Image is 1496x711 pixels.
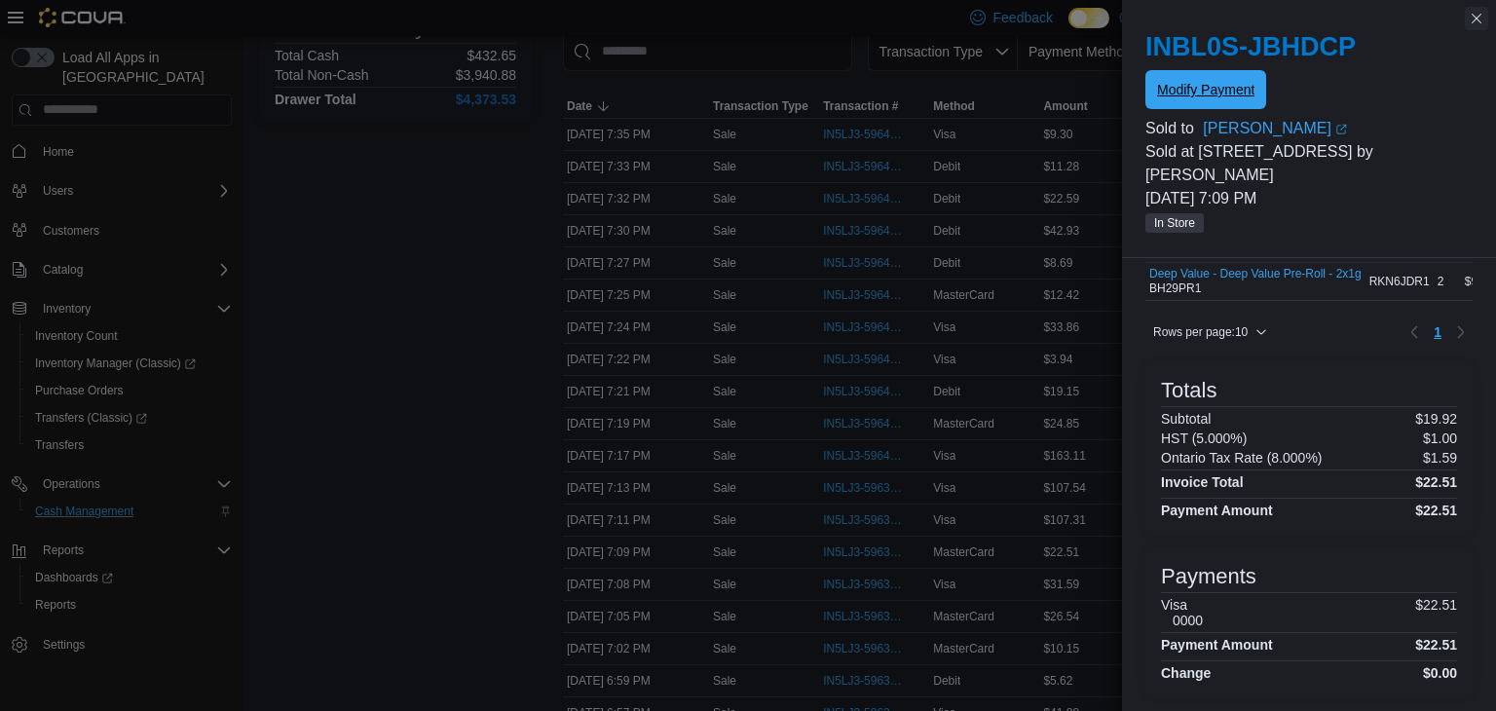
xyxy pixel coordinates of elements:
[1161,430,1247,446] h6: HST (5.000%)
[1161,665,1211,681] h4: Change
[1145,117,1199,140] div: Sold to
[1161,637,1273,653] h4: Payment Amount
[1161,565,1256,588] h3: Payments
[1415,474,1457,490] h4: $22.51
[1161,379,1216,402] h3: Totals
[1157,80,1254,99] span: Modify Payment
[1161,597,1203,613] h6: Visa
[1161,474,1244,490] h4: Invoice Total
[1161,411,1211,427] h6: Subtotal
[1145,320,1275,344] button: Rows per page:10
[1369,274,1430,289] span: RKN6JDR1
[1203,117,1473,140] a: [PERSON_NAME]External link
[1426,317,1449,348] ul: Pagination for table: MemoryTable from EuiInMemoryTable
[1423,665,1457,681] h4: $0.00
[1415,597,1457,628] p: $22.51
[1149,267,1362,281] button: Deep Value - Deep Value Pre-Roll - 2x1g
[1145,187,1473,210] p: [DATE] 7:09 PM
[1426,317,1449,348] button: Page 1 of 1
[1161,450,1323,466] h6: Ontario Tax Rate (8.000%)
[1402,317,1473,348] nav: Pagination for table: MemoryTable from EuiInMemoryTable
[1154,214,1195,232] span: In Store
[1173,613,1203,628] h6: 0000
[1145,140,1473,187] p: Sold at [STREET_ADDRESS] by [PERSON_NAME]
[1415,637,1457,653] h4: $22.51
[1465,7,1488,30] button: Close this dialog
[1415,411,1457,427] p: $19.92
[1449,320,1473,344] button: Next page
[1145,213,1204,233] span: In Store
[1149,267,1362,296] div: BH29PR1
[1415,503,1457,518] h4: $22.51
[1423,430,1457,446] p: $1.00
[1145,70,1266,109] button: Modify Payment
[1423,450,1457,466] p: $1.59
[1153,324,1248,340] span: Rows per page : 10
[1335,124,1347,135] svg: External link
[1434,322,1441,342] span: 1
[1402,320,1426,344] button: Previous page
[1161,503,1273,518] h4: Payment Amount
[1145,31,1473,62] h2: INBL0S-JBHDCP
[1434,270,1461,293] div: 2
